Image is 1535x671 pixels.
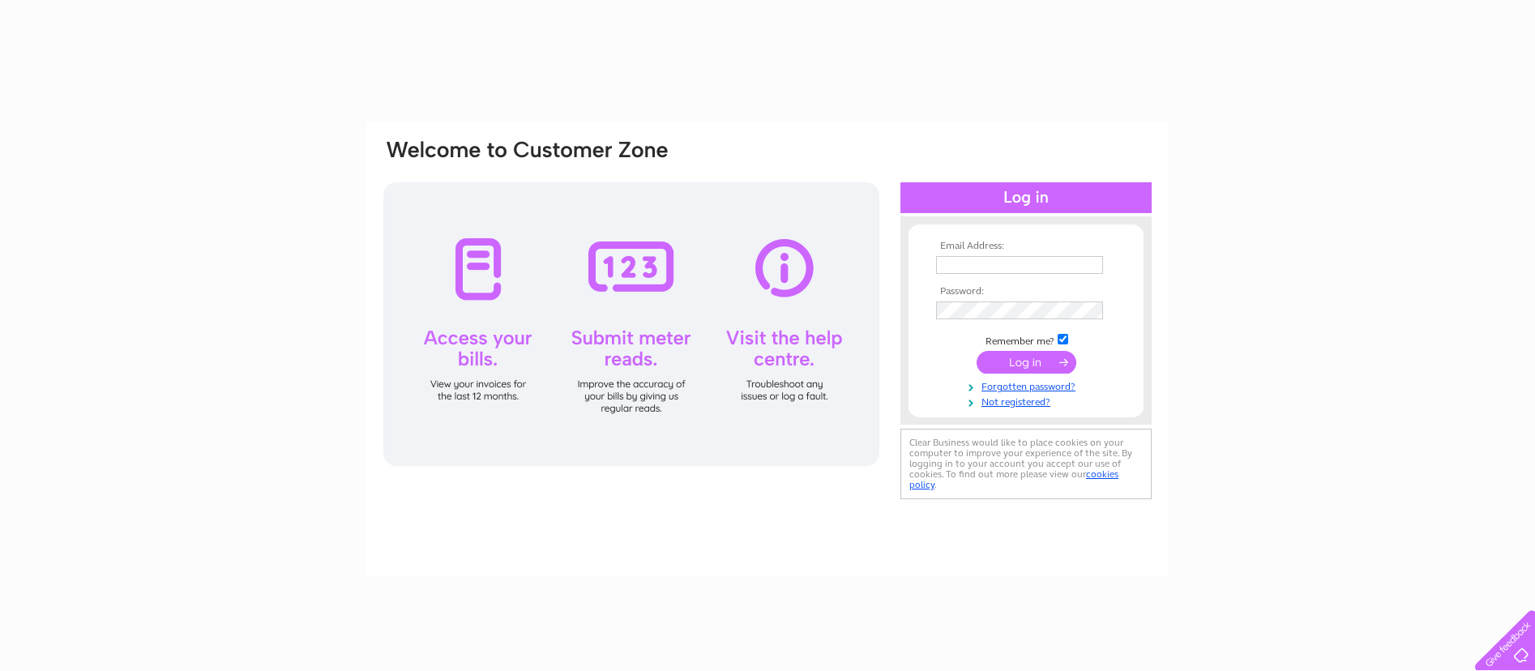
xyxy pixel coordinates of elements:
a: Forgotten password? [936,378,1120,393]
input: Submit [977,351,1076,374]
th: Email Address: [932,241,1120,252]
a: Not registered? [936,393,1120,408]
a: cookies policy [909,468,1118,490]
th: Password: [932,286,1120,297]
div: Clear Business would like to place cookies on your computer to improve your experience of the sit... [900,429,1152,499]
td: Remember me? [932,331,1120,348]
